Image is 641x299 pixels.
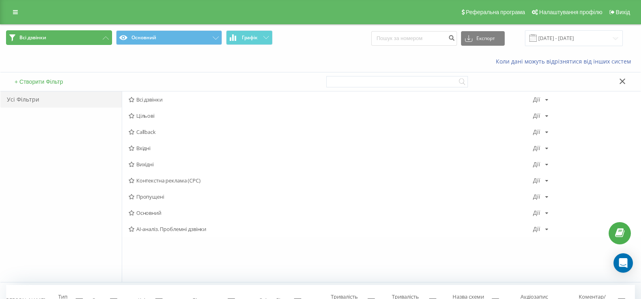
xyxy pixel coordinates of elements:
span: Налаштування профілю [539,9,602,15]
div: Дії [533,129,540,135]
button: Закрити [617,78,628,86]
span: Вихід [616,9,630,15]
span: Контекстна реклама (CPC) [129,178,533,183]
span: Вхідні [129,145,533,151]
span: AI-аналіз. Проблемні дзвінки [129,226,533,232]
div: Open Intercom Messenger [613,253,633,273]
button: Основний [116,30,222,45]
div: Усі Фільтри [0,91,122,108]
span: Графік [242,35,258,40]
span: Callback [129,129,533,135]
span: Всі дзвінки [129,97,533,102]
div: Дії [533,97,540,102]
button: + Створити Фільтр [12,78,66,85]
input: Пошук за номером [371,31,457,46]
button: Графік [226,30,273,45]
button: Експорт [461,31,505,46]
span: Основний [129,210,533,216]
span: Вихідні [129,161,533,167]
span: Реферальна програма [466,9,525,15]
a: Коли дані можуть відрізнятися вiд інших систем [496,57,635,65]
div: Дії [533,194,540,199]
span: Цільові [129,113,533,119]
span: Пропущені [129,194,533,199]
button: Всі дзвінки [6,30,112,45]
div: Дії [533,226,540,232]
div: Дії [533,178,540,183]
div: Дії [533,161,540,167]
div: Дії [533,113,540,119]
span: Всі дзвінки [19,34,46,41]
div: Дії [533,145,540,151]
div: Дії [533,210,540,216]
